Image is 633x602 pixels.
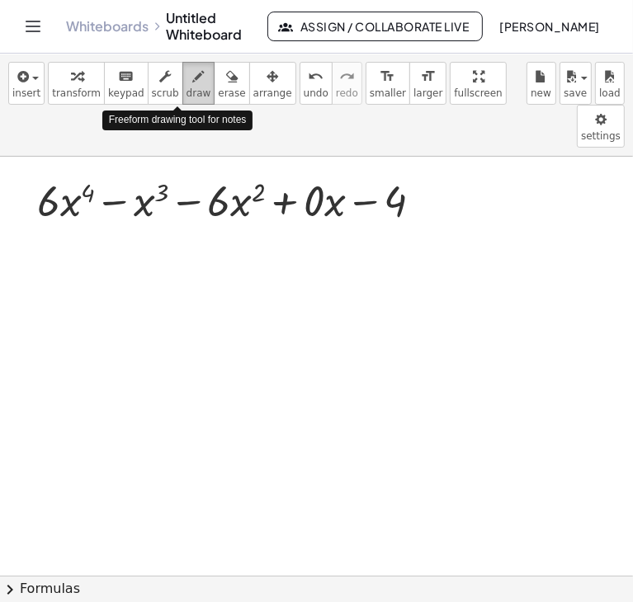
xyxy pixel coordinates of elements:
[499,19,600,34] span: [PERSON_NAME]
[380,67,395,87] i: format_size
[599,87,621,99] span: load
[304,87,328,99] span: undo
[182,62,215,105] button: draw
[52,87,101,99] span: transform
[249,62,296,105] button: arrange
[308,67,324,87] i: undo
[218,87,245,99] span: erase
[581,130,621,142] span: settings
[12,87,40,99] span: insert
[413,87,442,99] span: larger
[409,62,446,105] button: format_sizelarger
[48,62,105,105] button: transform
[214,62,249,105] button: erase
[527,62,556,105] button: new
[336,87,358,99] span: redo
[332,62,362,105] button: redoredo
[577,105,625,148] button: settings
[118,67,134,87] i: keyboard
[595,62,625,105] button: load
[187,87,211,99] span: draw
[531,87,551,99] span: new
[300,62,333,105] button: undoundo
[148,62,183,105] button: scrub
[152,87,179,99] span: scrub
[420,67,436,87] i: format_size
[366,62,410,105] button: format_sizesmaller
[564,87,587,99] span: save
[281,19,469,34] span: Assign / Collaborate Live
[66,18,149,35] a: Whiteboards
[454,87,502,99] span: fullscreen
[486,12,613,41] button: [PERSON_NAME]
[450,62,506,105] button: fullscreen
[339,67,355,87] i: redo
[8,62,45,105] button: insert
[370,87,406,99] span: smaller
[104,62,149,105] button: keyboardkeypad
[253,87,292,99] span: arrange
[560,62,592,105] button: save
[108,87,144,99] span: keypad
[20,13,46,40] button: Toggle navigation
[102,111,253,129] div: Freeform drawing tool for notes
[267,12,483,41] button: Assign / Collaborate Live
